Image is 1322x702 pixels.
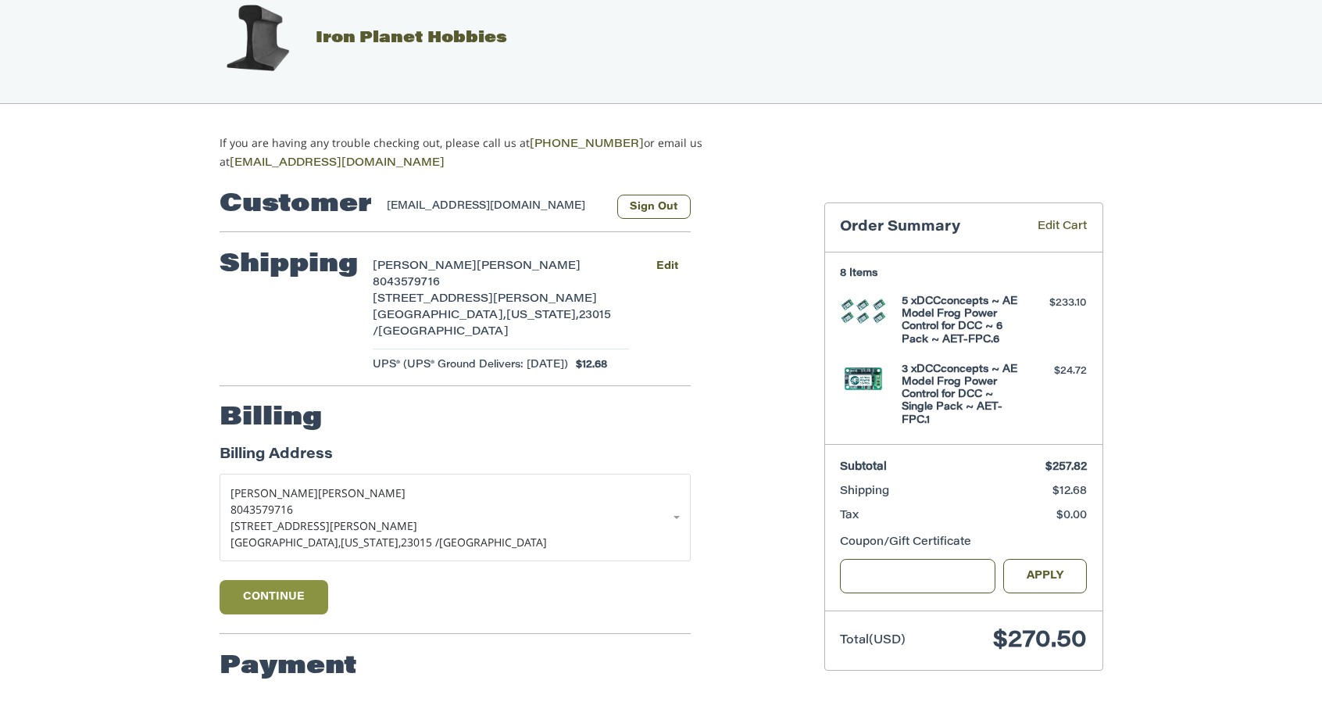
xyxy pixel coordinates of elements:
[202,30,507,46] a: Iron Planet Hobbies
[230,158,445,169] a: [EMAIL_ADDRESS][DOMAIN_NAME]
[220,249,358,281] h2: Shipping
[439,535,547,550] span: [GEOGRAPHIC_DATA]
[840,535,1087,551] div: Coupon/Gift Certificate
[378,327,509,338] span: [GEOGRAPHIC_DATA]
[840,267,1087,280] h3: 8 Items
[373,261,477,272] span: [PERSON_NAME]
[230,518,417,533] span: [STREET_ADDRESS][PERSON_NAME]
[220,474,691,561] a: Enter or select a different address
[220,189,372,220] h2: Customer
[373,310,506,321] span: [GEOGRAPHIC_DATA],
[387,199,602,219] div: [EMAIL_ADDRESS][DOMAIN_NAME]
[530,139,644,150] a: [PHONE_NUMBER]
[230,535,341,550] span: [GEOGRAPHIC_DATA],
[220,651,357,682] h2: Payment
[840,635,906,646] span: Total (USD)
[840,462,887,473] span: Subtotal
[230,502,293,517] span: 8043579716
[341,535,401,550] span: [US_STATE],
[506,310,579,321] span: [US_STATE],
[373,278,440,288] span: 8043579716
[1025,295,1087,311] div: $233.10
[220,580,329,614] button: Continue
[373,357,568,373] span: UPS® (UPS® Ground Delivers: [DATE])
[993,629,1087,653] span: $270.50
[1045,462,1087,473] span: $257.82
[316,30,507,46] span: Iron Planet Hobbies
[1015,219,1087,237] a: Edit Cart
[1052,486,1087,497] span: $12.68
[568,357,607,373] span: $12.68
[1003,559,1088,594] button: Apply
[230,485,318,500] span: [PERSON_NAME]
[902,295,1021,346] h4: 5 x DCCconcepts ~ AE Model Frog Power Control for DCC ~ 6 Pack ~ AET-FPC.6
[902,364,1021,427] h4: 3 x DCCconcepts ~ AE Model Frog Power Control for DCC ~ Single Pack ~ AET-FPC.1
[840,219,1015,237] h3: Order Summary
[840,559,995,594] input: Gift Certificate or Coupon Code
[220,134,752,172] p: If you are having any trouble checking out, please call us at or email us at
[840,510,859,521] span: Tax
[645,255,691,278] button: Edit
[220,445,333,474] legend: Billing Address
[401,535,439,550] span: 23015 /
[373,294,597,305] span: [STREET_ADDRESS][PERSON_NAME]
[477,261,581,272] span: [PERSON_NAME]
[318,485,406,500] span: [PERSON_NAME]
[617,195,691,219] button: Sign Out
[220,403,322,434] h2: Billing
[840,486,889,497] span: Shipping
[1056,510,1087,521] span: $0.00
[1025,364,1087,379] div: $24.72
